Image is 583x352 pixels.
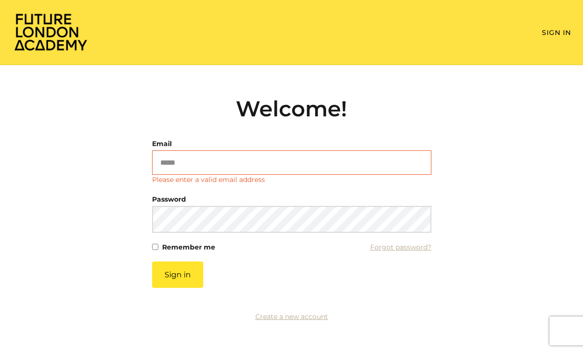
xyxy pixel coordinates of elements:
label: Remember me [162,240,215,254]
a: Sign In [542,28,571,37]
a: Create a new account [255,312,328,321]
img: Home Page [12,12,89,51]
label: Password [152,193,186,206]
h2: Welcome! [152,96,431,122]
label: Email [152,137,172,150]
button: Sign in [152,261,203,288]
p: Please enter a valid email address [152,175,265,185]
a: Forgot password? [370,240,431,254]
